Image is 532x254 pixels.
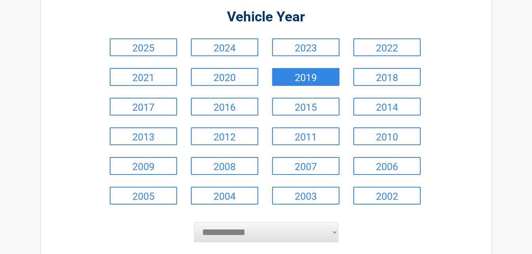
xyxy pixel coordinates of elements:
a: 2003 [272,187,339,205]
a: 2017 [110,98,177,116]
a: 2005 [110,187,177,205]
a: 2004 [191,187,258,205]
a: 2020 [191,68,258,86]
a: 2008 [191,157,258,175]
a: 2024 [191,38,258,56]
a: 2006 [353,157,421,175]
a: 2010 [353,127,421,145]
a: 2012 [191,127,258,145]
a: 2023 [272,38,339,56]
a: 2007 [272,157,339,175]
a: 2016 [191,98,258,116]
a: 2025 [110,38,177,56]
a: 2021 [110,68,177,86]
a: 2014 [353,98,421,116]
a: 2019 [272,68,339,86]
a: 2022 [353,38,421,56]
a: 2013 [110,127,177,145]
a: 2002 [353,187,421,205]
a: 2018 [353,68,421,86]
a: 2011 [272,127,339,145]
a: 2015 [272,98,339,116]
a: 2009 [110,157,177,175]
h2: Vehicle Year [108,8,425,27]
